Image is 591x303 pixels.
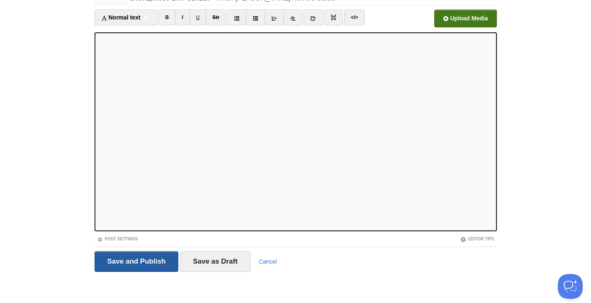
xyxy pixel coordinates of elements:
a: </> [344,10,365,25]
del: Str [212,15,219,20]
a: B [159,10,176,25]
a: U [190,10,207,25]
input: Save as Draft [180,251,251,272]
a: Post Settings [97,237,138,241]
a: I [175,10,190,25]
span: Normal text [101,14,141,21]
img: pagebreak-icon.png [331,15,336,20]
a: Str [206,10,226,25]
input: Save and Publish [95,251,179,272]
a: Cancel [259,258,277,265]
iframe: Help Scout Beacon - Open [558,274,583,299]
a: Editor Tips [460,237,494,241]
